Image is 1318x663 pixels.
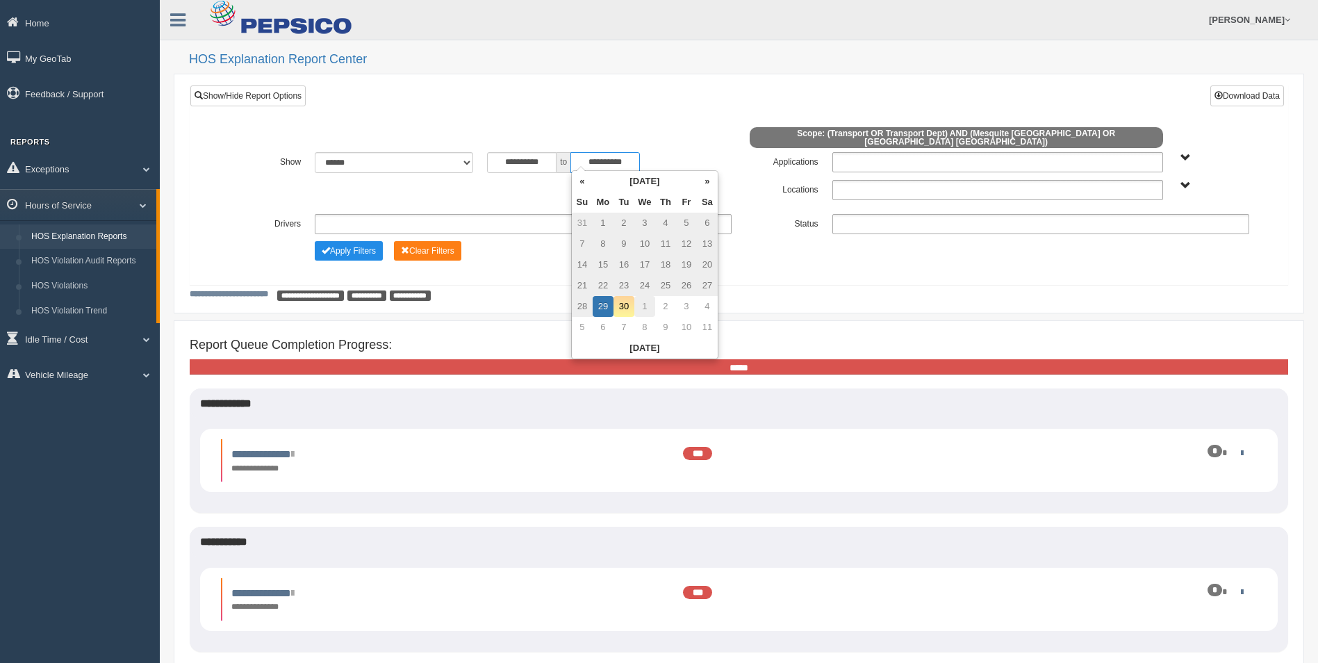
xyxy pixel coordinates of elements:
button: Change Filter Options [394,241,461,261]
td: 8 [634,317,655,338]
td: 12 [676,234,697,254]
th: [DATE] [572,338,718,359]
td: 6 [697,213,718,234]
td: 2 [613,213,634,234]
td: 29 [593,296,613,317]
td: 22 [593,275,613,296]
td: 8 [593,234,613,254]
td: 3 [634,213,655,234]
label: Applications [739,152,825,169]
td: 28 [572,296,593,317]
td: 24 [634,275,655,296]
td: 1 [634,296,655,317]
td: 16 [613,254,634,275]
h4: Report Queue Completion Progress: [190,338,1288,352]
button: Download Data [1210,85,1284,106]
td: 4 [655,213,676,234]
span: to [557,152,570,173]
td: 9 [655,317,676,338]
h2: HOS Explanation Report Center [189,53,1304,67]
span: Scope: (Transport OR Transport Dept) AND (Mesquite [GEOGRAPHIC_DATA] OR [GEOGRAPHIC_DATA] [GEOGRA... [750,127,1163,148]
th: Mo [593,192,613,213]
td: 10 [634,234,655,254]
li: Expand [221,439,1257,482]
td: 21 [572,275,593,296]
label: Drivers [222,214,308,231]
td: 5 [572,317,593,338]
td: 2 [655,296,676,317]
td: 7 [572,234,593,254]
td: 27 [697,275,718,296]
th: Fr [676,192,697,213]
td: 7 [613,317,634,338]
th: Tu [613,192,634,213]
button: Change Filter Options [315,241,383,261]
label: Status [739,214,825,231]
th: » [697,171,718,192]
td: 6 [593,317,613,338]
th: We [634,192,655,213]
td: 14 [572,254,593,275]
a: HOS Violations [25,274,156,299]
td: 3 [676,296,697,317]
td: 1 [593,213,613,234]
td: 18 [655,254,676,275]
td: 5 [676,213,697,234]
td: 11 [697,317,718,338]
td: 30 [613,296,634,317]
td: 10 [676,317,697,338]
td: 11 [655,234,676,254]
td: 26 [676,275,697,296]
label: Locations [739,180,825,197]
li: Expand [221,578,1257,621]
label: Show [222,152,308,169]
th: « [572,171,593,192]
a: HOS Violation Trend [25,299,156,324]
a: HOS Explanation Reports [25,224,156,249]
a: HOS Violation Audit Reports [25,249,156,274]
td: 31 [572,213,593,234]
a: Show/Hide Report Options [190,85,306,106]
td: 19 [676,254,697,275]
td: 9 [613,234,634,254]
td: 15 [593,254,613,275]
td: 20 [697,254,718,275]
td: 23 [613,275,634,296]
th: Su [572,192,593,213]
td: 25 [655,275,676,296]
td: 4 [697,296,718,317]
th: Th [655,192,676,213]
th: [DATE] [593,171,697,192]
td: 13 [697,234,718,254]
td: 17 [634,254,655,275]
th: Sa [697,192,718,213]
